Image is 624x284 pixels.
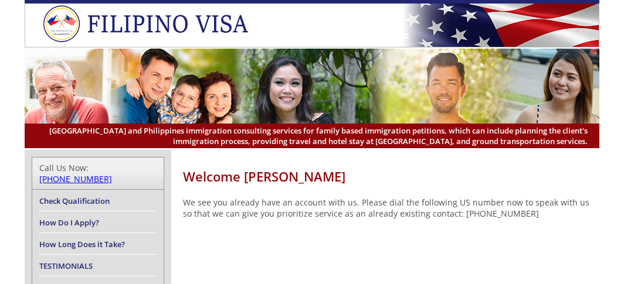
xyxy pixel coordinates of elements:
h1: Welcome [PERSON_NAME] [183,167,599,185]
a: How Long Does it Take? [39,239,125,249]
a: How Do I Apply? [39,217,99,228]
p: We see you already have an account with us. Please dial the following US number now to speak with... [183,197,599,219]
a: [PHONE_NUMBER] [39,173,112,184]
a: TESTIMONIALS [39,261,93,271]
div: Call Us Now: [39,162,157,184]
span: [GEOGRAPHIC_DATA] and Philippines immigration consulting services for family based immigration pe... [36,125,588,146]
a: Check Qualification [39,196,110,206]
